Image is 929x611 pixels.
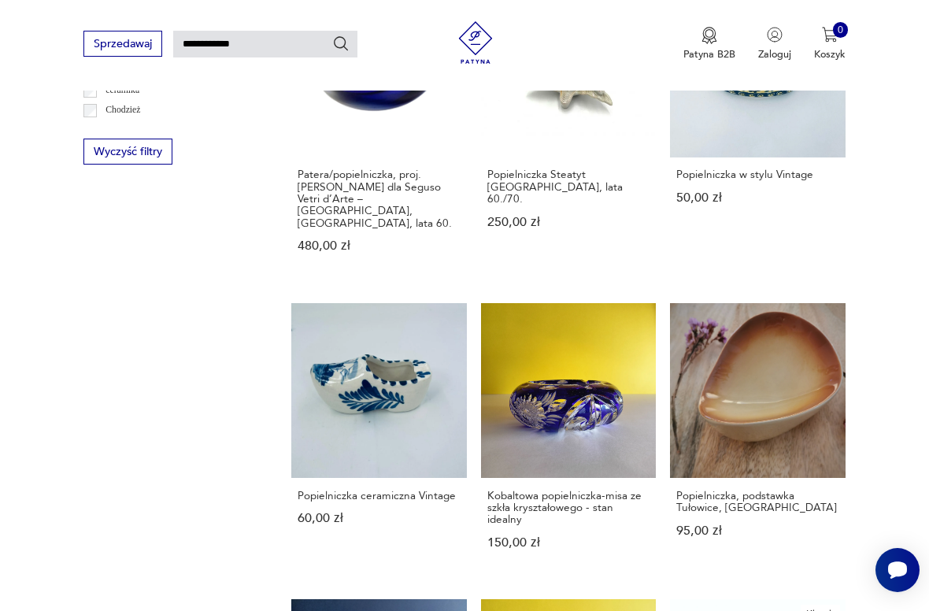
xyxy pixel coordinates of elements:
[83,139,172,165] button: Wyczyść filtry
[332,35,350,52] button: Szukaj
[767,27,783,43] img: Ikonka użytkownika
[487,537,650,549] p: 150,00 zł
[450,21,502,64] img: Patyna - sklep z meblami i dekoracjami vintage
[481,303,657,577] a: Kobaltowa popielniczka-misa ze szkła kryształowego - stan idealnyKobaltowa popielniczka-misa ze s...
[676,490,838,514] h3: Popielniczka, podstawka Tułowice, [GEOGRAPHIC_DATA]
[875,548,920,592] iframe: Smartsupp widget button
[676,192,838,204] p: 50,00 zł
[105,123,139,139] p: Ćmielów
[83,31,161,57] button: Sprzedawaj
[105,83,139,98] p: ceramika
[298,168,460,228] h3: Patera/popielniczka, proj. [PERSON_NAME] dla Seguso Vetri d’Arte – [GEOGRAPHIC_DATA], [GEOGRAPHIC...
[683,27,735,61] a: Ikona medaluPatyna B2B
[487,168,650,205] h3: Popielniczka Steatyt [GEOGRAPHIC_DATA], lata 60./70.
[822,27,838,43] img: Ikona koszyka
[676,525,838,537] p: 95,00 zł
[814,47,846,61] p: Koszyk
[487,490,650,526] h3: Kobaltowa popielniczka-misa ze szkła kryształowego - stan idealny
[676,168,838,180] h3: Popielniczka w stylu Vintage
[758,47,791,61] p: Zaloguj
[683,27,735,61] button: Patyna B2B
[298,513,460,524] p: 60,00 zł
[83,40,161,50] a: Sprzedawaj
[701,27,717,44] img: Ikona medalu
[670,303,846,577] a: Popielniczka, podstawka Tułowice, PRLPopielniczka, podstawka Tułowice, [GEOGRAPHIC_DATA]95,00 zł
[105,102,140,118] p: Chodzież
[298,240,460,252] p: 480,00 zł
[833,22,849,38] div: 0
[683,47,735,61] p: Patyna B2B
[291,303,467,577] a: Popielniczka ceramiczna VintagePopielniczka ceramiczna Vintage60,00 zł
[758,27,791,61] button: Zaloguj
[814,27,846,61] button: 0Koszyk
[487,217,650,228] p: 250,00 zł
[298,490,460,502] h3: Popielniczka ceramiczna Vintage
